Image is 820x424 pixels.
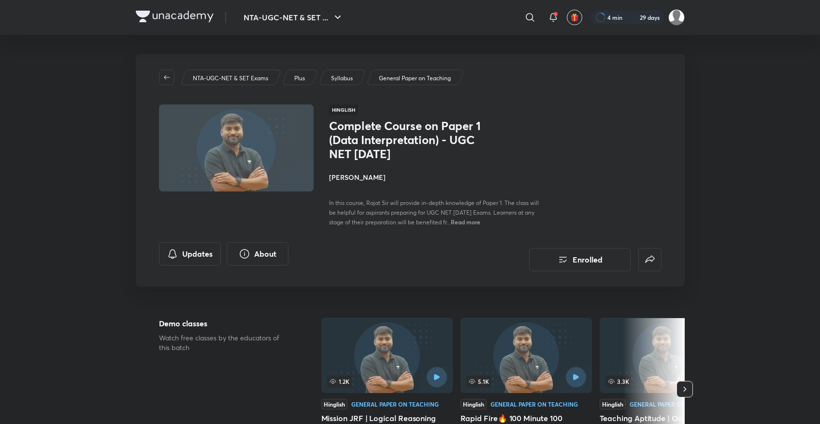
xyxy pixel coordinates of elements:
[451,218,480,226] span: Read more
[294,74,305,83] p: Plus
[490,401,578,407] div: General Paper on Teaching
[329,104,358,115] span: Hinglish
[321,399,347,409] div: Hinglish
[331,74,353,83] p: Syllabus
[600,399,626,409] div: Hinglish
[351,401,439,407] div: General Paper on Teaching
[668,9,685,26] img: Sakshi Nath
[605,376,631,387] span: 3.3K
[329,172,546,182] h4: [PERSON_NAME]
[327,376,351,387] span: 1.2K
[227,242,288,265] button: About
[329,74,354,83] a: Syllabus
[136,11,214,22] img: Company Logo
[570,13,579,22] img: avatar
[329,119,487,161] h1: Complete Course on Paper 1 (Data Interpretation) - UGC NET [DATE]
[157,103,315,192] img: Thumbnail
[379,74,451,83] p: General Paper on Teaching
[292,74,306,83] a: Plus
[193,74,268,83] p: NTA-UGC-NET & SET Exams
[529,248,631,271] button: Enrolled
[159,318,290,329] h5: Demo classes
[466,376,491,387] span: 5.1K
[238,8,349,27] button: NTA-UGC-NET & SET ...
[191,74,270,83] a: NTA-UGC-NET & SET Exams
[329,199,539,226] span: In this course, Rajat Sir will provide in-depth knowledge of Paper 1. The class will be helpful f...
[460,399,487,409] div: Hinglish
[159,242,221,265] button: Updates
[159,333,290,352] p: Watch free classes by the educators of this batch
[628,13,638,22] img: streak
[567,10,582,25] button: avatar
[638,248,662,271] button: false
[136,11,214,25] a: Company Logo
[377,74,452,83] a: General Paper on Teaching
